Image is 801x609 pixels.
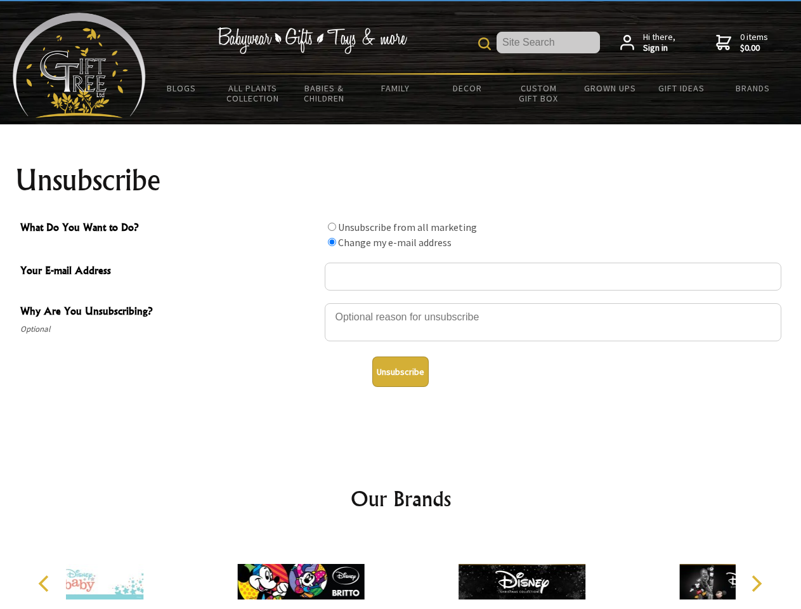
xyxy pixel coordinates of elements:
[740,31,768,54] span: 0 items
[716,32,768,54] a: 0 items$0.00
[325,303,781,341] textarea: Why Are You Unsubscribing?
[431,75,503,101] a: Decor
[15,165,786,195] h1: Unsubscribe
[360,75,432,101] a: Family
[13,13,146,118] img: Babyware - Gifts - Toys and more...
[338,221,477,233] label: Unsubscribe from all marketing
[620,32,675,54] a: Hi there,Sign in
[717,75,789,101] a: Brands
[497,32,600,53] input: Site Search
[328,238,336,246] input: What Do You Want to Do?
[372,357,429,387] button: Unsubscribe
[20,303,318,322] span: Why Are You Unsubscribing?
[574,75,646,101] a: Grown Ups
[146,75,218,101] a: BLOGS
[25,483,776,514] h2: Our Brands
[217,27,407,54] img: Babywear - Gifts - Toys & more
[643,43,675,54] strong: Sign in
[20,263,318,281] span: Your E-mail Address
[20,322,318,337] span: Optional
[338,236,452,249] label: Change my e-mail address
[20,219,318,238] span: What Do You Want to Do?
[218,75,289,112] a: All Plants Collection
[503,75,575,112] a: Custom Gift Box
[646,75,717,101] a: Gift Ideas
[478,37,491,50] img: product search
[740,43,768,54] strong: $0.00
[32,570,60,598] button: Previous
[742,570,770,598] button: Next
[325,263,781,291] input: Your E-mail Address
[289,75,360,112] a: Babies & Children
[328,223,336,231] input: What Do You Want to Do?
[643,32,675,54] span: Hi there,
